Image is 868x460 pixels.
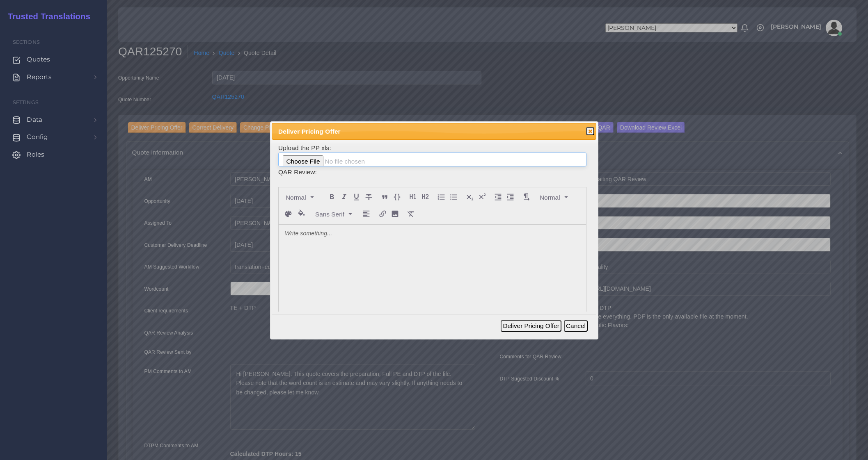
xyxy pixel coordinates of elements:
td: QAR Review: [278,167,587,177]
a: Trusted Translations [2,10,90,23]
span: Quotes [27,55,50,64]
span: Config [27,132,48,141]
a: Roles [6,146,101,163]
span: Roles [27,150,44,159]
span: Reports [27,73,52,82]
button: Deliver Pricing Offer [501,320,561,332]
button: Close [586,127,594,135]
a: Reports [6,68,101,86]
button: Cancel [564,320,588,332]
td: Upload the PP xls: [278,143,587,167]
span: Settings [13,99,39,105]
h2: Trusted Translations [2,11,90,21]
span: Sections [13,39,40,45]
span: Deliver Pricing Offer [278,127,559,136]
a: Quotes [6,51,101,68]
span: Data [27,115,42,124]
a: Config [6,128,101,146]
a: Data [6,111,101,128]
